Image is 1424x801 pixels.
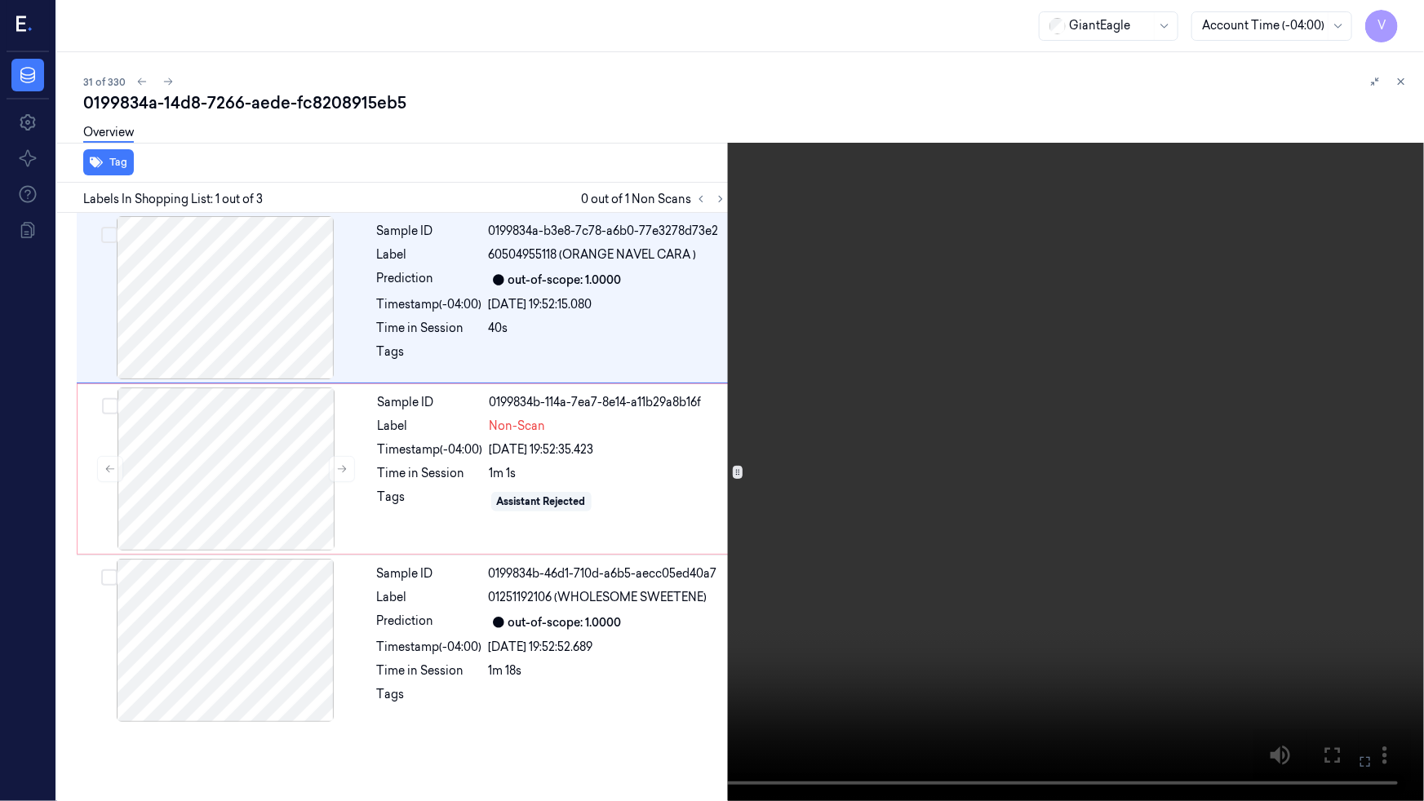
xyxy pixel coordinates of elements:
[489,246,697,263] span: 60504955118 (ORANGE NAVEL CARA )
[490,418,546,435] span: Non-Scan
[1365,10,1398,42] button: V
[83,75,126,89] span: 31 of 330
[377,343,482,370] div: Tags
[102,398,118,414] button: Select row
[377,246,482,263] div: Label
[378,465,483,482] div: Time in Session
[101,569,118,586] button: Select row
[508,614,622,631] div: out-of-scope: 1.0000
[497,494,586,509] div: Assistant Rejected
[490,394,726,411] div: 0199834b-114a-7ea7-8e14-a11b29a8b16f
[489,223,727,240] div: 0199834a-b3e8-7c78-a6b0-77e3278d73e2
[377,613,482,632] div: Prediction
[378,394,483,411] div: Sample ID
[490,441,726,458] div: [DATE] 19:52:35.423
[377,686,482,712] div: Tags
[378,418,483,435] div: Label
[489,662,727,679] div: 1m 18s
[508,272,622,289] div: out-of-scope: 1.0000
[489,320,727,337] div: 40s
[489,639,727,656] div: [DATE] 19:52:52.689
[489,296,727,313] div: [DATE] 19:52:15.080
[581,189,730,209] span: 0 out of 1 Non Scans
[83,91,1411,114] div: 0199834a-14d8-7266-aede-fc8208915eb5
[377,662,482,679] div: Time in Session
[490,465,726,482] div: 1m 1s
[489,565,727,582] div: 0199834b-46d1-710d-a6b5-aecc05ed40a7
[377,223,482,240] div: Sample ID
[83,124,134,143] a: Overview
[83,191,263,208] span: Labels In Shopping List: 1 out of 3
[489,589,708,606] span: 01251192106 (WHOLESOME SWEETENE)
[377,270,482,290] div: Prediction
[377,320,482,337] div: Time in Session
[377,589,482,606] div: Label
[377,639,482,656] div: Timestamp (-04:00)
[378,441,483,458] div: Timestamp (-04:00)
[377,565,482,582] div: Sample ID
[378,489,483,515] div: Tags
[377,296,482,313] div: Timestamp (-04:00)
[83,149,134,175] button: Tag
[101,227,118,243] button: Select row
